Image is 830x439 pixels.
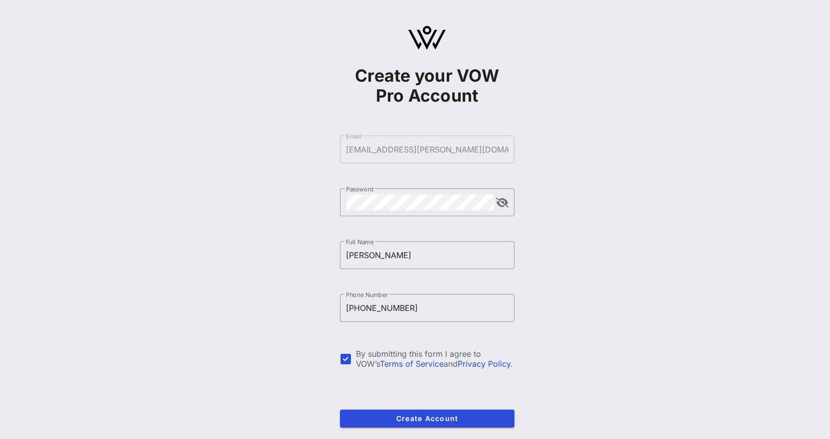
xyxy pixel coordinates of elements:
[346,133,361,140] label: Email
[346,291,388,298] label: Phone Number
[346,185,374,193] label: Password
[380,359,444,369] a: Terms of Service
[348,414,506,423] span: Create Account
[340,410,514,428] button: Create Account
[408,26,446,50] img: logo.svg
[496,198,508,208] button: append icon
[340,66,514,106] h1: Create your VOW Pro Account
[356,349,514,369] div: By submitting this form I agree to VOW’s and .
[346,238,374,246] label: Full Name
[458,359,510,369] a: Privacy Policy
